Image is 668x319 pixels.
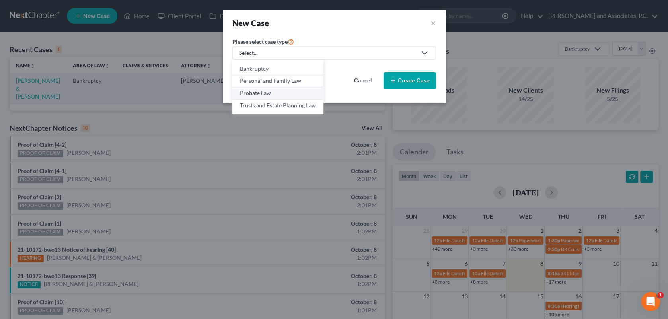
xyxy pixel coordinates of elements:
[240,77,316,85] div: Personal and Family Law
[232,99,323,111] a: Trusts and Estate Planning Law
[641,292,660,311] iframe: Intercom live chat
[240,65,316,73] div: Bankruptcy
[430,18,436,29] button: ×
[240,89,316,97] div: Probate Law
[232,75,323,88] a: Personal and Family Law
[232,38,288,45] span: Please select case type
[384,72,436,89] button: Create Case
[240,101,316,109] div: Trusts and Estate Planning Law
[657,292,664,298] span: 1
[232,87,323,99] a: Probate Law
[232,63,323,75] a: Bankruptcy
[232,18,269,28] strong: New Case
[345,73,380,89] button: Cancel
[239,49,417,57] div: Select...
